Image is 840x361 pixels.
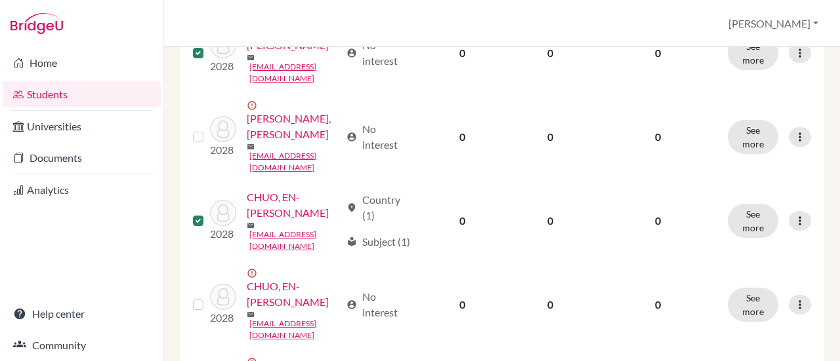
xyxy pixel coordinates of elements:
[604,45,712,61] p: 0
[728,204,778,238] button: See more
[604,213,712,229] p: 0
[3,81,161,107] a: Students
[247,311,255,318] span: mail
[346,237,357,247] span: local_library
[210,310,236,326] p: 2028
[505,92,596,181] td: 0
[505,260,596,349] td: 0
[249,318,340,341] a: [EMAIL_ADDRESS][DOMAIN_NAME]
[346,234,410,250] div: Subject (1)
[247,111,340,142] a: [PERSON_NAME], [PERSON_NAME]
[728,120,778,154] button: See more
[3,301,161,327] a: Help center
[210,142,236,158] p: 2028
[346,289,411,320] div: No interest
[210,58,236,74] p: 2028
[247,268,260,278] span: error_outline
[249,61,340,85] a: [EMAIL_ADDRESS][DOMAIN_NAME]
[419,181,505,260] td: 0
[249,150,340,174] a: [EMAIL_ADDRESS][DOMAIN_NAME]
[419,92,505,181] td: 0
[346,299,357,310] span: account_circle
[505,181,596,260] td: 0
[210,284,236,310] img: CHUO, EN-YU, Steve
[346,202,357,213] span: location_on
[728,36,778,70] button: See more
[723,11,824,36] button: [PERSON_NAME]
[3,332,161,358] a: Community
[210,116,236,142] img: CHUNG, YU-HSIN, Lyla
[247,100,260,111] span: error_outline
[3,145,161,171] a: Documents
[247,278,340,310] a: CHUO, EN-[PERSON_NAME]
[419,14,505,92] td: 0
[210,226,236,242] p: 2028
[505,14,596,92] td: 0
[3,50,161,76] a: Home
[346,132,357,142] span: account_circle
[247,54,255,62] span: mail
[728,288,778,322] button: See more
[604,129,712,145] p: 0
[247,189,340,221] a: CHUO, EN-[PERSON_NAME]
[249,229,340,252] a: [EMAIL_ADDRESS][DOMAIN_NAME]
[419,260,505,349] td: 0
[604,297,712,313] p: 0
[346,121,411,153] div: No interest
[3,177,161,203] a: Analytics
[346,48,357,58] span: account_circle
[3,113,161,140] a: Universities
[210,200,236,226] img: CHUO, EN-CHING, Abigail
[346,37,411,69] div: No interest
[346,192,411,223] div: Country (1)
[10,13,63,34] img: Bridge-U
[247,221,255,229] span: mail
[247,143,255,151] span: mail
